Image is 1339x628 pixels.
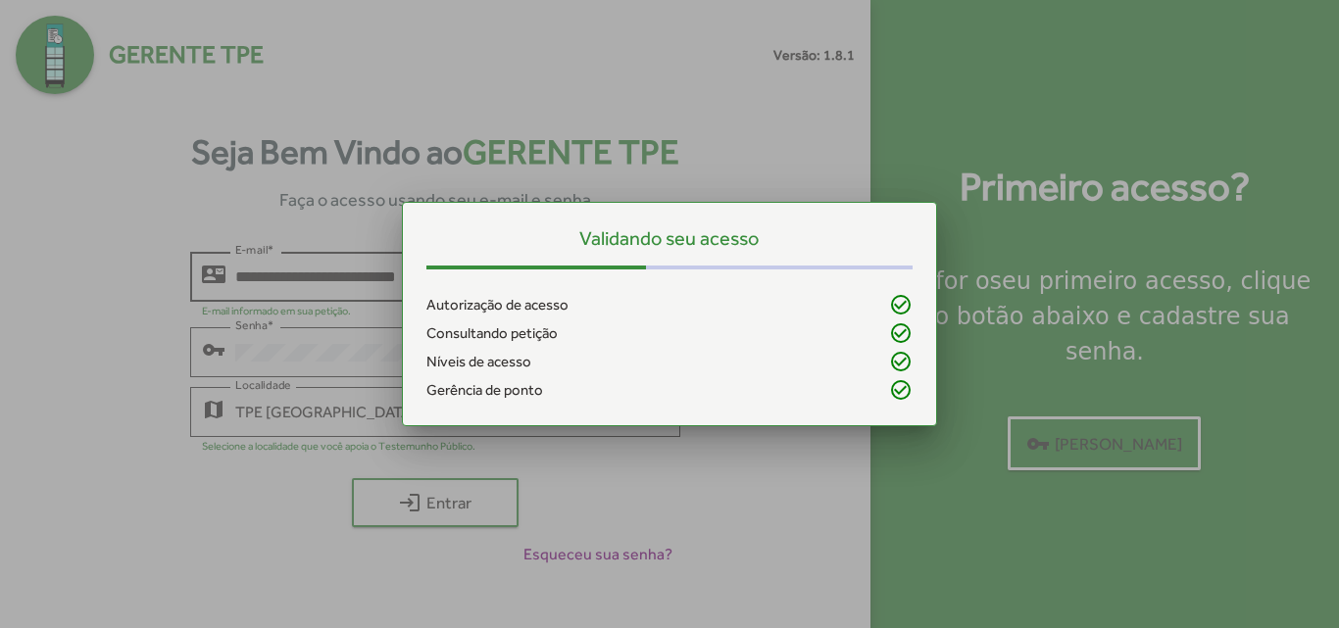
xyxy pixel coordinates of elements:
mat-icon: check_circle_outline [889,321,913,345]
span: Consultando petição [426,322,558,345]
span: Níveis de acesso [426,351,531,373]
span: Gerência de ponto [426,379,543,402]
mat-icon: check_circle_outline [889,378,913,402]
span: Autorização de acesso [426,294,569,316]
h5: Validando seu acesso [426,226,913,250]
mat-icon: check_circle_outline [889,293,913,316]
mat-icon: check_circle_outline [889,350,913,373]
